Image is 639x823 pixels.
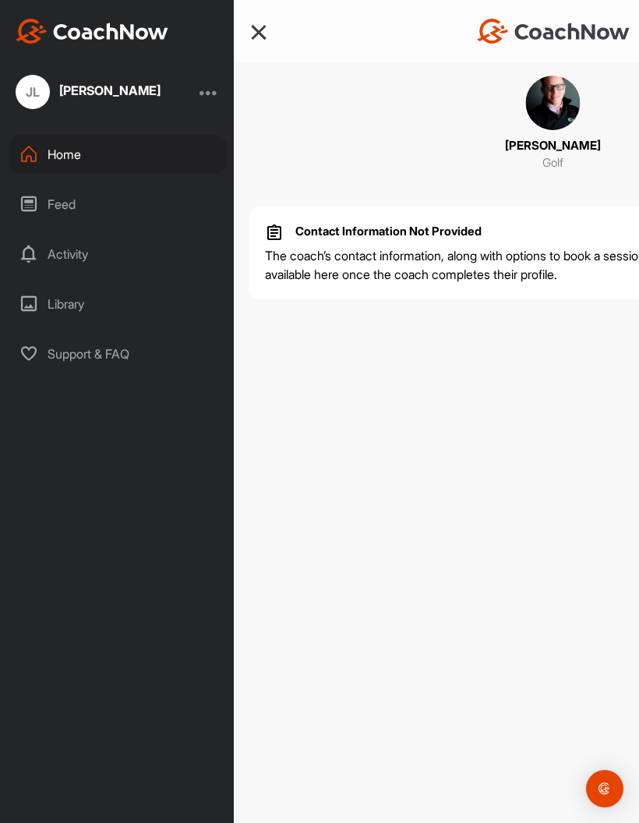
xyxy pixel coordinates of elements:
[505,137,601,155] p: [PERSON_NAME]
[265,223,284,242] img: info
[586,770,623,807] div: Open Intercom Messenger
[542,154,563,172] p: Golf
[59,84,161,97] div: [PERSON_NAME]
[16,19,168,44] img: CoachNow
[9,334,227,373] div: Support & FAQ
[9,135,227,174] div: Home
[9,235,227,274] div: Activity
[477,19,630,44] img: CoachNow
[9,284,227,323] div: Library
[9,185,227,224] div: Feed
[16,75,50,109] div: JL
[525,75,581,131] img: cover
[295,223,482,241] p: Contact Information Not Provided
